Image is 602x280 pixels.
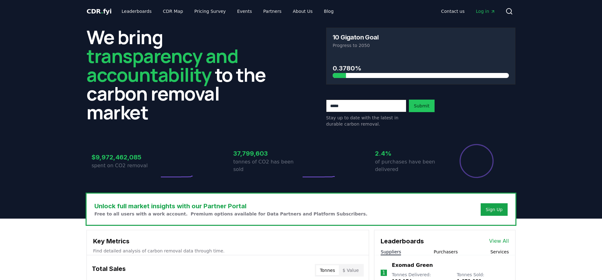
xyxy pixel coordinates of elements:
[333,34,378,40] h3: 10 Gigaton Goal
[92,153,159,162] h3: $9,972,462,085
[381,236,424,246] h3: Leaderboards
[481,203,508,216] button: Sign Up
[392,262,433,269] a: Exomad Green
[333,42,509,49] p: Progress to 2050
[233,149,301,158] h3: 37,799,603
[233,158,301,173] p: tonnes of CO2 has been sold
[319,6,339,17] a: Blog
[333,64,509,73] h3: 0.3780%
[87,28,276,122] h2: We bring to the carbon removal market
[87,8,112,15] span: CDR fyi
[326,115,406,127] p: Stay up to date with the latest in durable carbon removal.
[258,6,287,17] a: Partners
[409,100,435,112] button: Submit
[158,6,188,17] a: CDR Map
[382,269,385,277] p: 1
[375,149,443,158] h3: 2.4%
[436,6,470,17] a: Contact us
[87,43,238,87] span: transparency and accountability
[381,249,401,255] button: Suppliers
[471,6,500,17] a: Log in
[94,201,367,211] h3: Unlock full market insights with our Partner Portal
[93,248,362,254] p: Find detailed analysis of carbon removal data through time.
[339,265,363,275] button: $ Value
[434,249,458,255] button: Purchasers
[476,8,495,14] span: Log in
[489,237,509,245] a: View All
[288,6,318,17] a: About Us
[117,6,339,17] nav: Main
[316,265,339,275] button: Tonnes
[92,264,126,277] h3: Total Sales
[101,8,103,15] span: .
[232,6,257,17] a: Events
[459,143,494,179] div: Percentage of sales delivered
[486,206,503,213] a: Sign Up
[490,249,509,255] button: Services
[92,162,159,169] p: spent on CO2 removal
[436,6,500,17] nav: Main
[375,158,443,173] p: of purchases have been delivered
[189,6,231,17] a: Pricing Survey
[94,211,367,217] p: Free to all users with a work account. Premium options available for Data Partners and Platform S...
[93,236,362,246] h3: Key Metrics
[117,6,157,17] a: Leaderboards
[87,7,112,16] a: CDR.fyi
